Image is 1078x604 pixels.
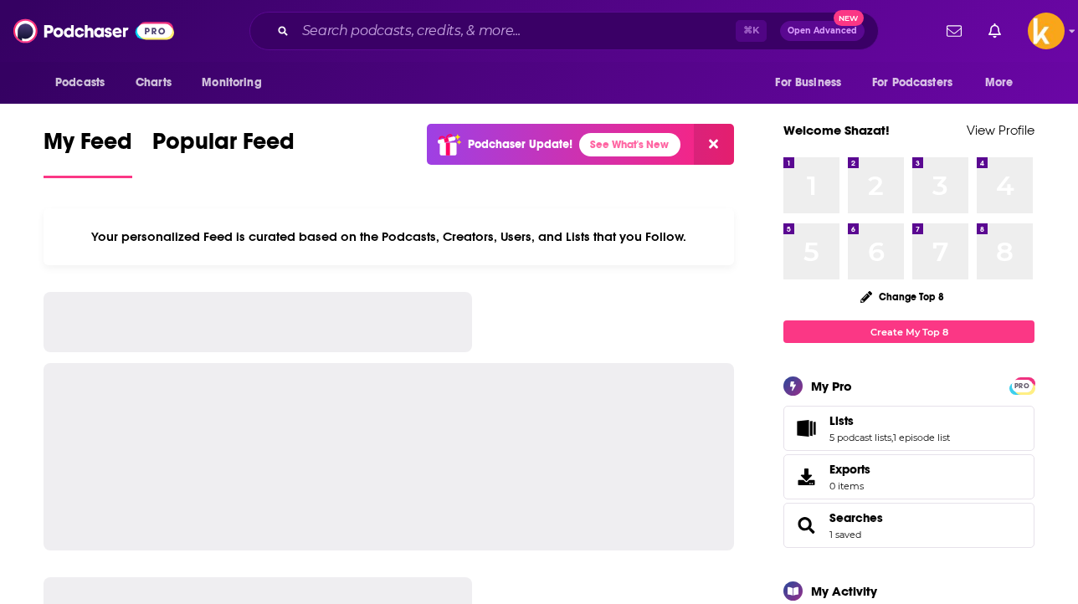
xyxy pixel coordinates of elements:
a: 5 podcast lists [829,432,891,443]
span: Exports [829,462,870,477]
button: open menu [973,67,1034,99]
a: PRO [1012,379,1032,392]
span: PRO [1012,380,1032,392]
span: 0 items [829,480,870,492]
button: Open AdvancedNew [780,21,865,41]
img: Podchaser - Follow, Share and Rate Podcasts [13,15,174,47]
a: View Profile [967,122,1034,138]
span: Monitoring [202,71,261,95]
a: 1 saved [829,529,861,540]
span: Searches [783,503,1034,548]
span: Logged in as sshawan [1028,13,1065,49]
span: Charts [136,71,172,95]
a: Lists [829,413,950,428]
span: Exports [789,465,823,489]
div: Search podcasts, credits, & more... [249,12,879,50]
span: Lists [783,406,1034,451]
a: Show notifications dropdown [940,17,968,45]
button: Change Top 8 [850,286,954,307]
span: , [891,432,893,443]
button: open menu [763,67,862,99]
a: Create My Top 8 [783,320,1034,343]
button: open menu [44,67,126,99]
span: ⌘ K [736,20,767,42]
a: My Feed [44,127,132,178]
a: See What's New [579,133,680,156]
button: open menu [861,67,977,99]
div: Your personalized Feed is curated based on the Podcasts, Creators, Users, and Lists that you Follow. [44,208,734,265]
a: Searches [789,514,823,537]
a: Searches [829,510,883,525]
a: Exports [783,454,1034,499]
a: Charts [125,67,182,99]
span: More [985,71,1014,95]
p: Podchaser Update! [468,137,572,151]
span: My Feed [44,127,132,166]
span: For Business [775,71,841,95]
input: Search podcasts, credits, & more... [295,18,736,44]
div: My Pro [811,378,852,394]
span: New [834,10,864,26]
button: open menu [190,67,283,99]
span: For Podcasters [872,71,952,95]
a: Show notifications dropdown [982,17,1008,45]
a: Welcome Shazat! [783,122,890,138]
div: My Activity [811,583,877,599]
button: Show profile menu [1028,13,1065,49]
span: Lists [829,413,854,428]
span: Podcasts [55,71,105,95]
a: Popular Feed [152,127,295,178]
a: Lists [789,417,823,440]
span: Popular Feed [152,127,295,166]
a: 1 episode list [893,432,950,443]
img: User Profile [1028,13,1065,49]
span: Open Advanced [788,27,857,35]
